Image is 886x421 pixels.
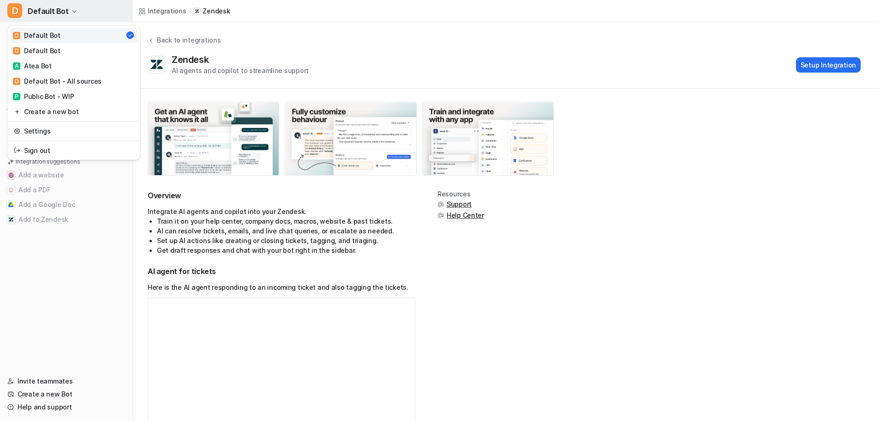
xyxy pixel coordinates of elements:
span: D [7,3,22,18]
div: DDefault Bot [7,26,140,160]
span: D [13,78,20,85]
div: Default Bot [13,46,60,55]
span: P [13,93,20,100]
img: reset [14,126,20,136]
a: Create a new bot [10,104,138,119]
img: reset [14,146,20,155]
span: D [13,47,20,55]
a: Sign out [10,143,138,158]
div: Default Bot - All sources [13,76,102,86]
div: Atea Bot [13,61,52,71]
span: D [13,32,20,39]
img: reset [14,107,20,116]
div: Default Bot [13,31,60,40]
span: Default Bot [28,5,69,18]
a: Settings [10,123,138,139]
span: A [13,62,20,70]
div: Public Bot - WIP [13,92,74,101]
